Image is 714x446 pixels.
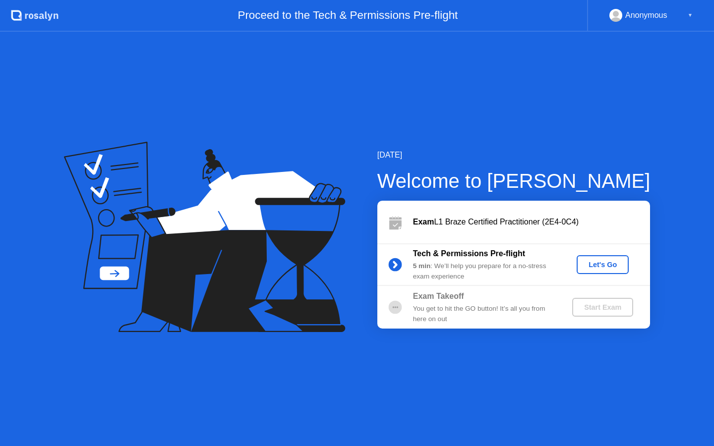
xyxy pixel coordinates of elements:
div: L1 Braze Certified Practitioner (2E4-0C4) [413,216,650,228]
button: Let's Go [577,255,629,274]
div: Let's Go [581,261,625,269]
b: Exam Takeoff [413,292,464,300]
div: You get to hit the GO button! It’s all you from here on out [413,304,556,324]
div: ▼ [688,9,693,22]
div: Welcome to [PERSON_NAME] [377,166,651,196]
div: [DATE] [377,149,651,161]
div: Anonymous [625,9,667,22]
button: Start Exam [572,298,633,317]
div: : We’ll help you prepare for a no-stress exam experience [413,261,556,281]
b: Exam [413,218,434,226]
b: Tech & Permissions Pre-flight [413,249,525,258]
div: Start Exam [576,303,629,311]
b: 5 min [413,262,431,270]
